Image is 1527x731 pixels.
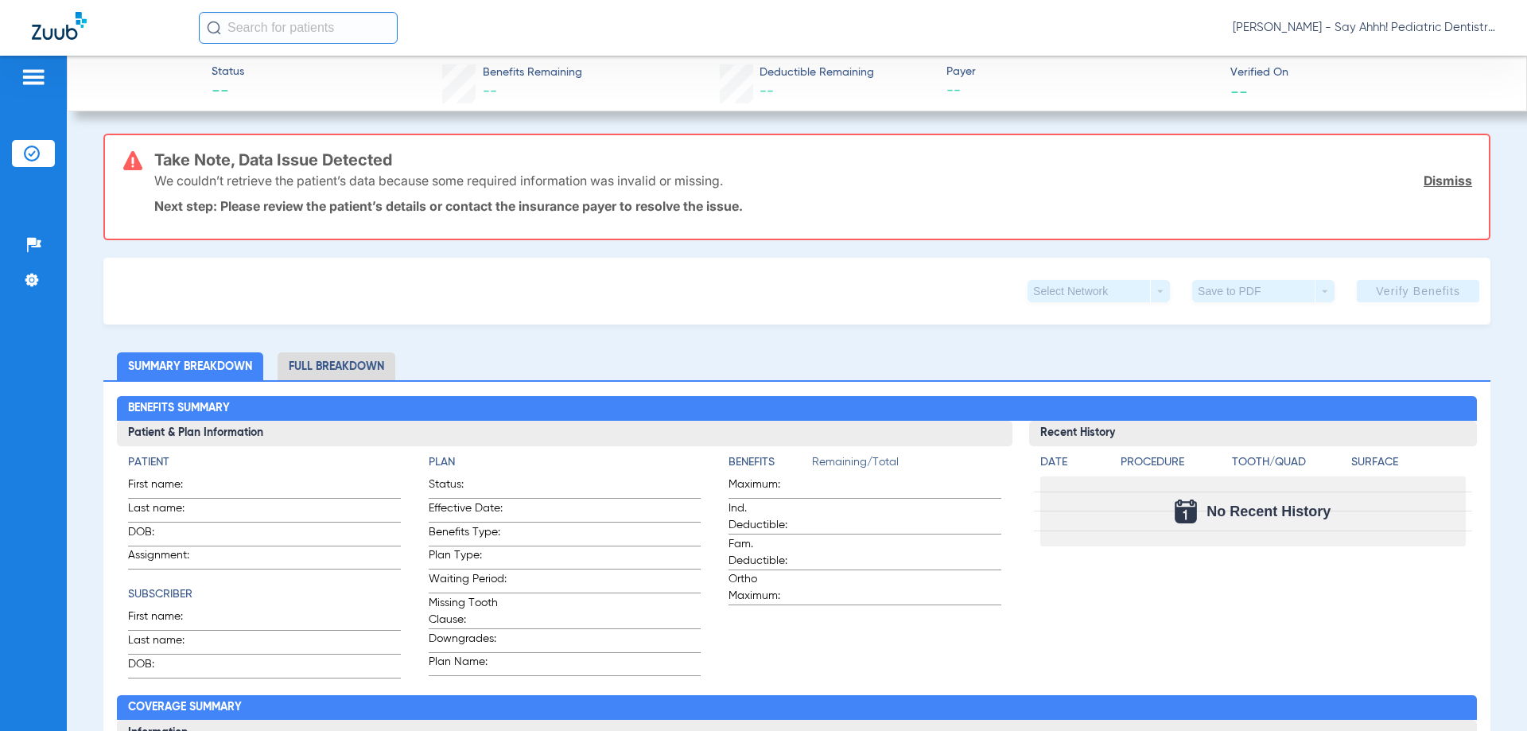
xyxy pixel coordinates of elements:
app-breakdown-title: Tooth/Quad [1232,454,1346,476]
span: -- [946,81,1217,101]
h3: Recent History [1029,421,1477,446]
p: We couldn’t retrieve the patient’s data because some required information was invalid or missing. [154,173,723,189]
span: Assignment: [128,547,206,569]
span: Ind. Deductible: [729,500,806,534]
img: Calendar [1175,500,1197,523]
h2: Benefits Summary [117,396,1476,422]
span: Benefits Type: [429,524,507,546]
span: -- [483,84,497,99]
span: Downgrades: [429,631,507,652]
input: Search for patients [199,12,398,44]
li: Full Breakdown [278,352,395,380]
span: Status [212,64,244,80]
span: No Recent History [1206,504,1331,519]
h3: Patient & Plan Information [117,421,1012,446]
span: Waiting Period: [429,571,507,593]
span: DOB: [128,656,206,678]
span: Ortho Maximum: [729,571,806,605]
h4: Date [1040,454,1107,471]
h3: Take Note, Data Issue Detected [154,152,1472,168]
p: Next step: Please review the patient’s details or contact the insurance payer to resolve the issue. [154,198,1472,214]
span: Missing Tooth Clause: [429,595,507,628]
span: Maximum: [729,476,806,498]
span: -- [212,81,244,103]
span: Plan Type: [429,547,507,569]
span: First name: [128,609,206,630]
h4: Plan [429,454,701,471]
span: -- [760,84,774,99]
span: Deductible Remaining [760,64,874,81]
img: hamburger-icon [21,68,46,87]
span: Last name: [128,500,206,522]
app-breakdown-title: Surface [1351,454,1465,476]
app-breakdown-title: Procedure [1121,454,1226,476]
span: Plan Name: [429,654,507,675]
h4: Tooth/Quad [1232,454,1346,471]
span: [PERSON_NAME] - Say Ahhh! Pediatric Dentistry [1233,20,1495,36]
span: Remaining/Total [812,454,1001,476]
img: error-icon [123,151,142,170]
span: First name: [128,476,206,498]
h4: Subscriber [128,586,400,603]
span: Last name: [128,632,206,654]
li: Summary Breakdown [117,352,263,380]
span: Payer [946,64,1217,80]
h2: Coverage Summary [117,695,1476,721]
h4: Surface [1351,454,1465,471]
span: Benefits Remaining [483,64,582,81]
span: Verified On [1230,64,1501,81]
img: Search Icon [207,21,221,35]
h4: Procedure [1121,454,1226,471]
span: Status: [429,476,507,498]
span: Effective Date: [429,500,507,522]
app-breakdown-title: Date [1040,454,1107,476]
a: Dismiss [1424,173,1472,189]
h4: Benefits [729,454,812,471]
span: -- [1230,83,1248,99]
img: Zuub Logo [32,12,87,40]
h4: Patient [128,454,400,471]
span: Fam. Deductible: [729,536,806,570]
span: DOB: [128,524,206,546]
app-breakdown-title: Benefits [729,454,812,476]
